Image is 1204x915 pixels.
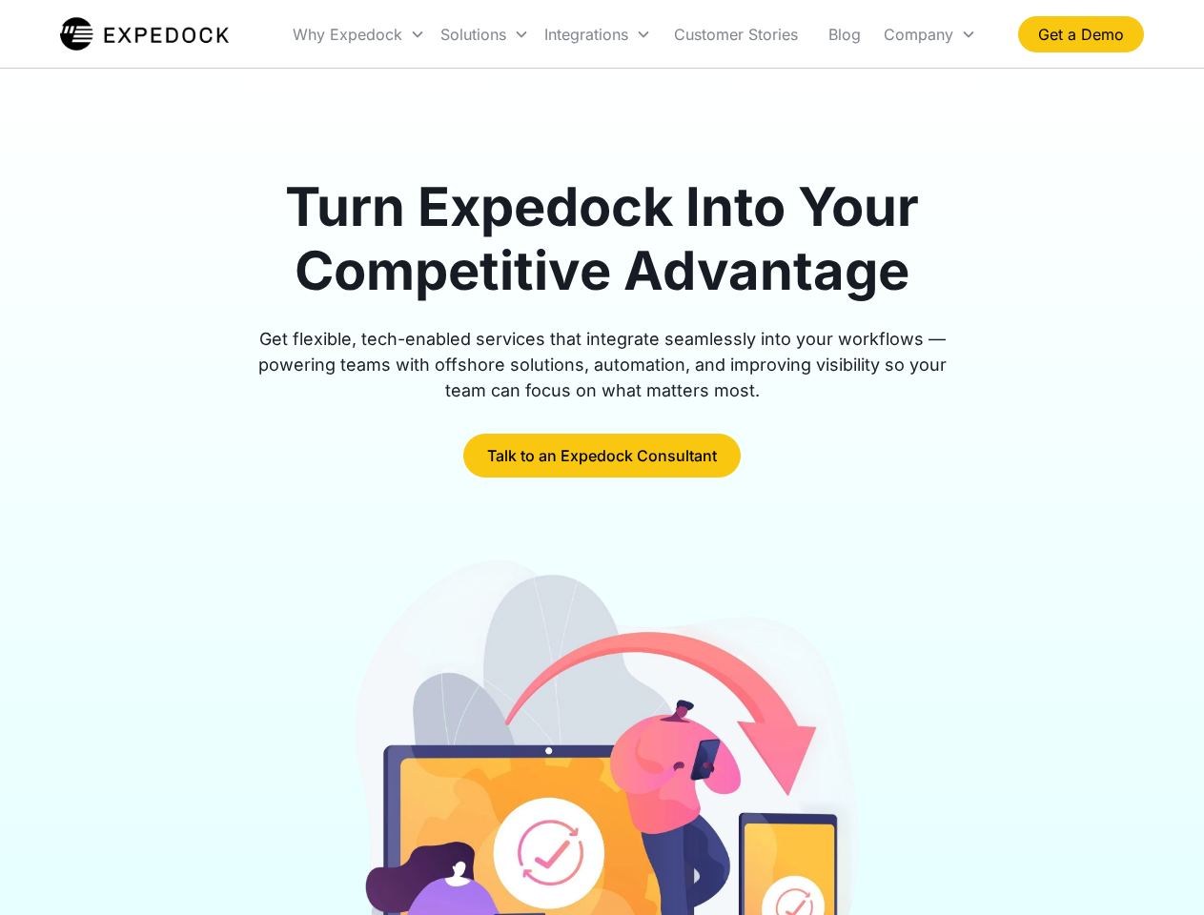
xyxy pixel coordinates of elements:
[60,15,229,53] img: Expedock Logo
[236,175,969,303] h1: Turn Expedock Into Your Competitive Advantage
[236,326,969,403] div: Get flexible, tech-enabled services that integrate seamlessly into your workflows — powering team...
[285,2,433,67] div: Why Expedock
[884,25,953,44] div: Company
[60,15,229,53] a: home
[537,2,659,67] div: Integrations
[440,25,506,44] div: Solutions
[876,2,984,67] div: Company
[659,2,813,67] a: Customer Stories
[544,25,628,44] div: Integrations
[293,25,402,44] div: Why Expedock
[463,434,741,478] a: Talk to an Expedock Consultant
[1018,16,1144,52] a: Get a Demo
[813,2,876,67] a: Blog
[433,2,537,67] div: Solutions
[1109,823,1204,915] iframe: Chat Widget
